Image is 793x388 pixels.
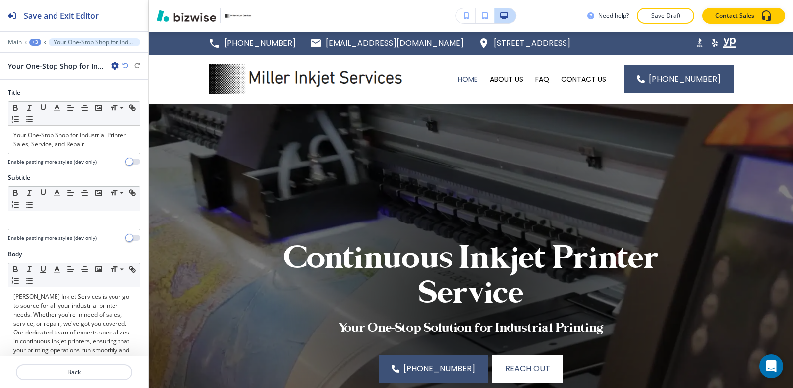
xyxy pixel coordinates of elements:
[561,74,606,84] p: CONTACT US
[225,14,252,18] img: Your Logo
[326,36,464,51] p: [EMAIL_ADDRESS][DOMAIN_NAME]
[702,8,785,24] button: Contact Sales
[265,321,677,336] p: Your One-Stop Solution for Industrial Printing
[208,58,406,100] img: Miller Inkjet Services
[598,11,629,20] h3: Need help?
[637,8,694,24] button: Save Draft
[8,234,97,242] h4: Enable pasting more styles (dev only)
[403,363,475,375] span: [PHONE_NUMBER]
[17,368,131,377] p: Back
[13,131,135,149] p: Your One-Stop Shop for Industrial Printer Sales, Service, and Repair
[224,36,296,51] p: [PHONE_NUMBER]
[157,10,216,22] img: Bizwise Logo
[535,74,549,84] p: FAQ
[478,36,570,51] a: [STREET_ADDRESS]
[490,74,523,84] p: ABOUT US
[29,39,41,46] button: +3
[265,242,677,312] p: Continuous Inkjet Printer Service
[8,250,22,259] h2: Body
[8,88,20,97] h2: Title
[8,39,22,46] button: Main
[458,74,478,84] p: HOME
[49,38,140,46] button: Your One-Stop Shop for Industrial Printer Sales, Service, and Repair
[759,354,783,378] div: Open Intercom Messenger
[8,61,107,71] h2: Your One-Stop Shop for Industrial Printer Sales, Service, and Repair
[24,10,99,22] h2: Save and Exit Editor
[494,36,570,51] p: [STREET_ADDRESS]
[310,36,464,51] a: [EMAIL_ADDRESS][DOMAIN_NAME]
[16,364,132,380] button: Back
[492,355,563,383] button: Reach Out
[208,36,296,51] a: [PHONE_NUMBER]
[650,11,681,20] p: Save Draft
[379,355,488,383] a: [PHONE_NUMBER]
[715,11,754,20] p: Contact Sales
[54,39,135,46] p: Your One-Stop Shop for Industrial Printer Sales, Service, and Repair
[8,158,97,166] h4: Enable pasting more styles (dev only)
[505,363,550,375] span: Reach Out
[624,65,734,93] a: [PHONE_NUMBER]
[8,173,30,182] h2: Subtitle
[649,73,721,85] span: [PHONE_NUMBER]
